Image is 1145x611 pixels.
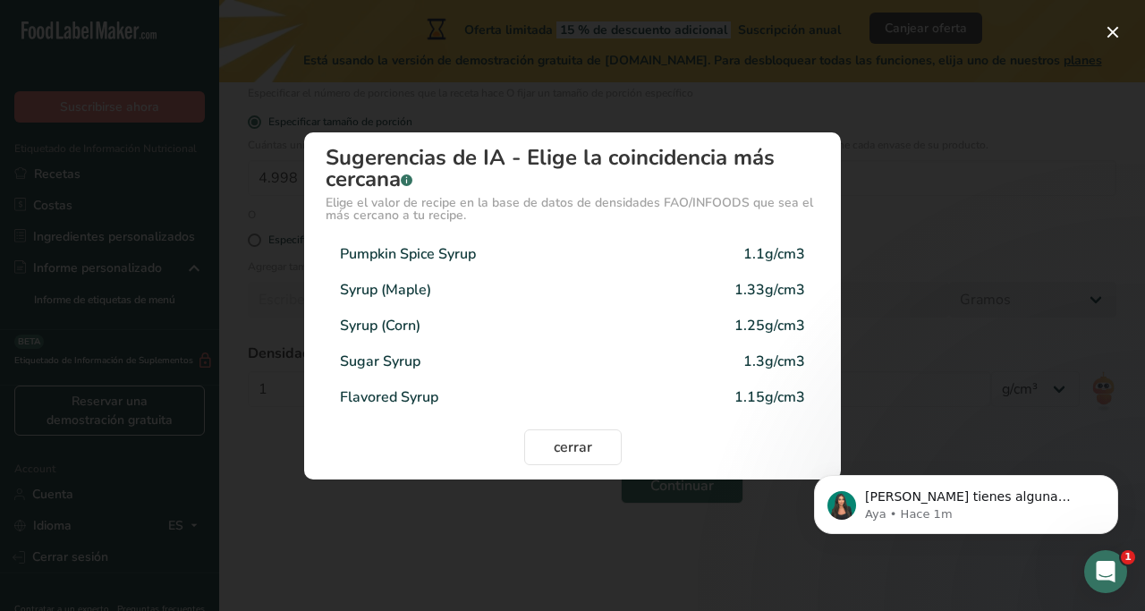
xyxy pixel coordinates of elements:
span: 1 [1121,550,1135,564]
div: Syrup (Maple) [340,279,431,301]
div: 1.33g/cm3 [734,279,805,301]
div: Sugerencias de IA - Elige la coincidencia más cercana [326,147,819,190]
div: Elige el valor de recipe en la base de datos de densidades FAO/INFOODS que sea el más cercano a t... [326,197,819,222]
div: 1.25g/cm3 [734,315,805,336]
div: Syrup (Corn) [340,315,420,336]
div: Flavored Syrup [340,386,438,408]
span: cerrar [554,437,592,458]
div: Pumpkin Spice Syrup [340,243,476,265]
iframe: Intercom notifications mensaje [787,437,1145,563]
div: Sugar Syrup [340,351,420,372]
div: 1.3g/cm3 [743,351,805,372]
iframe: Intercom live chat [1084,550,1127,593]
button: cerrar [524,429,622,465]
div: 1.15g/cm3 [734,386,805,408]
div: 1.1g/cm3 [743,243,805,265]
